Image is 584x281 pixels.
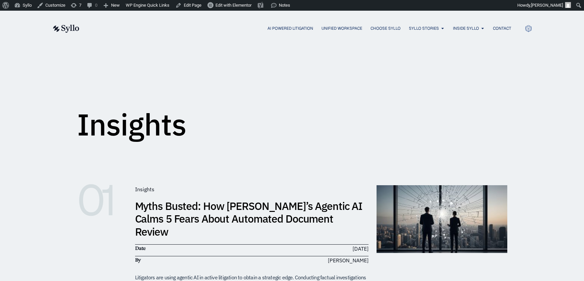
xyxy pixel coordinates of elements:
[77,185,127,215] h6: 01
[135,245,248,252] h6: Date
[215,3,251,8] span: Edit with Elementor
[453,25,479,31] a: Inside Syllo
[135,256,248,264] h6: By
[135,199,363,239] a: Myths Busted: How [PERSON_NAME]’s Agentic AI Calms 5 Fears About Automated Document Review
[322,25,362,31] a: Unified Workspace
[371,25,401,31] a: Choose Syllo
[377,185,507,253] img: muthsBusted
[52,25,79,33] img: syllo
[93,25,511,32] div: Menu Toggle
[531,3,563,8] span: [PERSON_NAME]
[409,25,439,31] a: Syllo Stories
[267,25,313,31] a: AI Powered Litigation
[493,25,511,31] a: Contact
[93,25,511,32] nav: Menu
[77,109,186,139] h1: Insights
[328,256,369,264] span: [PERSON_NAME]
[135,186,154,193] span: Insights
[353,245,369,252] time: [DATE]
